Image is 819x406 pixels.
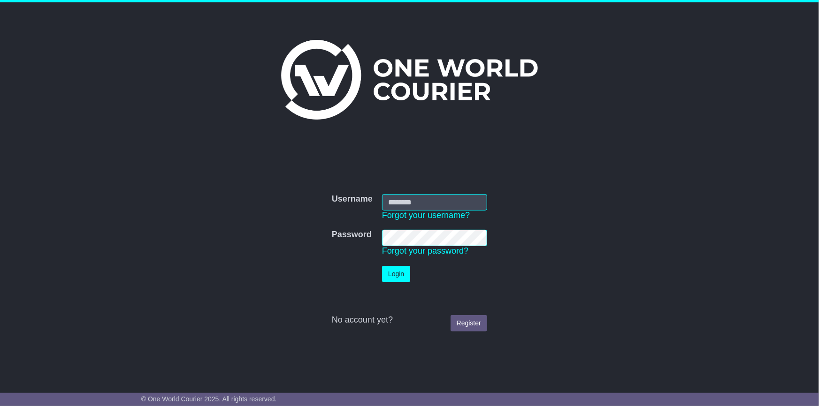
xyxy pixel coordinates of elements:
[141,395,277,403] span: © One World Courier 2025. All rights reserved.
[382,246,468,256] a: Forgot your password?
[281,40,537,120] img: One World
[382,266,410,282] button: Login
[382,211,470,220] a: Forgot your username?
[451,315,487,331] a: Register
[332,315,487,325] div: No account yet?
[332,194,373,204] label: Username
[332,230,372,240] label: Password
